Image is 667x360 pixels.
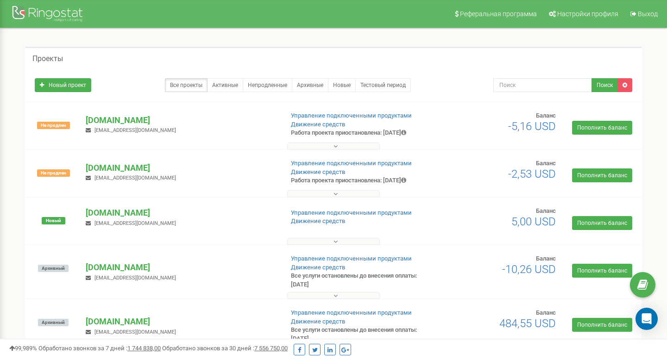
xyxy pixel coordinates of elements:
p: [DOMAIN_NAME] [86,261,276,273]
p: Все услуги остановлены до внесения оплаты: [DATE] [291,272,430,289]
span: [EMAIL_ADDRESS][DOMAIN_NAME] [94,220,176,226]
u: 1 744 838,00 [127,345,161,352]
p: Работа проекта приостановлена: [DATE] [291,176,430,185]
a: Новые [328,78,356,92]
span: Настройки профиля [557,10,618,18]
a: Пополнить баланс [572,264,632,278]
p: [DOMAIN_NAME] [86,162,276,174]
a: Активные [207,78,243,92]
a: Пополнить баланс [572,168,632,182]
span: Обработано звонков за 7 дней : [38,345,161,352]
span: 5,00 USD [511,215,556,228]
a: Движение средств [291,217,345,224]
a: Все проекты [165,78,208,92]
input: Поиск [493,78,592,92]
span: [EMAIL_ADDRESS][DOMAIN_NAME] [94,329,176,335]
span: [EMAIL_ADDRESS][DOMAIN_NAME] [94,275,176,281]
p: Все услуги остановлены до внесения оплаты: [DATE] [291,326,430,343]
span: 99,989% [9,345,37,352]
a: Пополнить баланс [572,121,632,135]
u: 7 556 750,00 [254,345,288,352]
span: [EMAIL_ADDRESS][DOMAIN_NAME] [94,175,176,181]
span: Баланс [536,255,556,262]
a: Движение средств [291,121,345,128]
span: [EMAIL_ADDRESS][DOMAIN_NAME] [94,127,176,133]
a: Архивные [292,78,328,92]
a: Движение средств [291,168,345,175]
a: Пополнить баланс [572,216,632,230]
span: Обработано звонков за 30 дней : [162,345,288,352]
a: Движение средств [291,264,345,271]
a: Управление подключенными продуктами [291,112,412,119]
h5: Проекты [32,55,63,63]
a: Управление подключенными продуктами [291,160,412,167]
span: Не продлен [37,169,70,177]
span: Не продлен [37,122,70,129]
p: [DOMAIN_NAME] [86,114,276,126]
span: Архивный [38,319,69,326]
p: [DOMAIN_NAME] [86,207,276,219]
span: Реферальная программа [460,10,537,18]
span: -10,26 USD [502,263,556,276]
a: Пополнить баланс [572,318,632,332]
span: Новый [42,217,65,224]
span: Выход [638,10,658,18]
a: Новый проект [35,78,91,92]
a: Движение средств [291,318,345,325]
a: Управление подключенными продуктами [291,209,412,216]
span: -2,53 USD [508,168,556,180]
a: Тестовый период [355,78,411,92]
span: Баланс [536,207,556,214]
a: Управление подключенными продуктами [291,309,412,316]
span: Баланс [536,160,556,167]
button: Поиск [591,78,618,92]
span: Архивный [38,265,69,272]
span: 484,55 USD [499,317,556,330]
p: Работа проекта приостановлена: [DATE] [291,129,430,137]
div: Open Intercom Messenger [636,308,658,330]
span: -5,16 USD [508,120,556,133]
span: Баланс [536,309,556,316]
a: Управление подключенными продуктами [291,255,412,262]
p: [DOMAIN_NAME] [86,316,276,328]
span: Баланс [536,112,556,119]
a: Непродленные [243,78,292,92]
